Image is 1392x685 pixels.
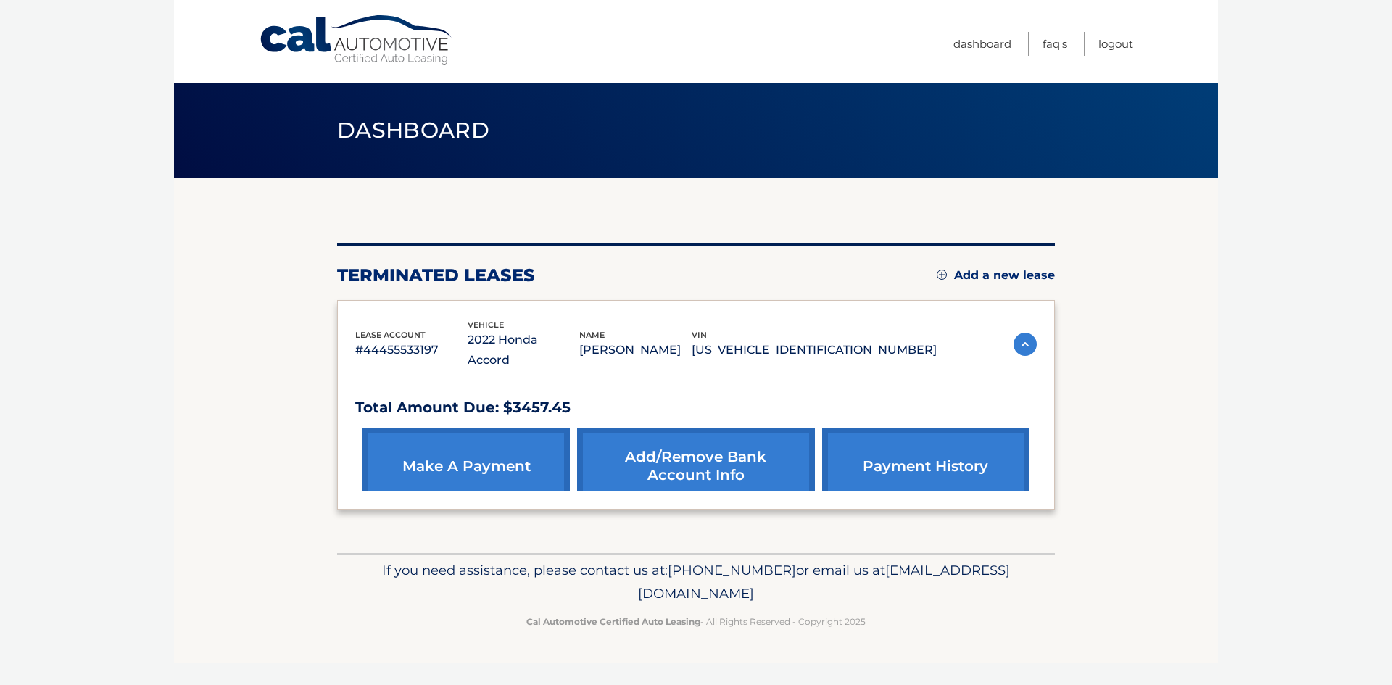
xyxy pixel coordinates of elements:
[577,428,814,505] a: Add/Remove bank account info
[526,616,700,627] strong: Cal Automotive Certified Auto Leasing
[468,330,580,370] p: 2022 Honda Accord
[347,559,1045,605] p: If you need assistance, please contact us at: or email us at
[355,330,426,340] span: lease account
[355,340,468,360] p: #44455533197
[937,268,1055,283] a: Add a new lease
[937,270,947,280] img: add.svg
[1098,32,1133,56] a: Logout
[259,14,455,66] a: Cal Automotive
[822,428,1029,505] a: payment history
[953,32,1011,56] a: Dashboard
[668,562,796,578] span: [PHONE_NUMBER]
[347,614,1045,629] p: - All Rights Reserved - Copyright 2025
[1014,333,1037,356] img: accordion-active.svg
[337,117,489,144] span: Dashboard
[692,330,707,340] span: vin
[579,330,605,340] span: name
[468,320,504,330] span: vehicle
[692,340,937,360] p: [US_VEHICLE_IDENTIFICATION_NUMBER]
[1043,32,1067,56] a: FAQ's
[355,395,1037,420] p: Total Amount Due: $3457.45
[362,428,570,505] a: make a payment
[579,340,692,360] p: [PERSON_NAME]
[337,265,535,286] h2: terminated leases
